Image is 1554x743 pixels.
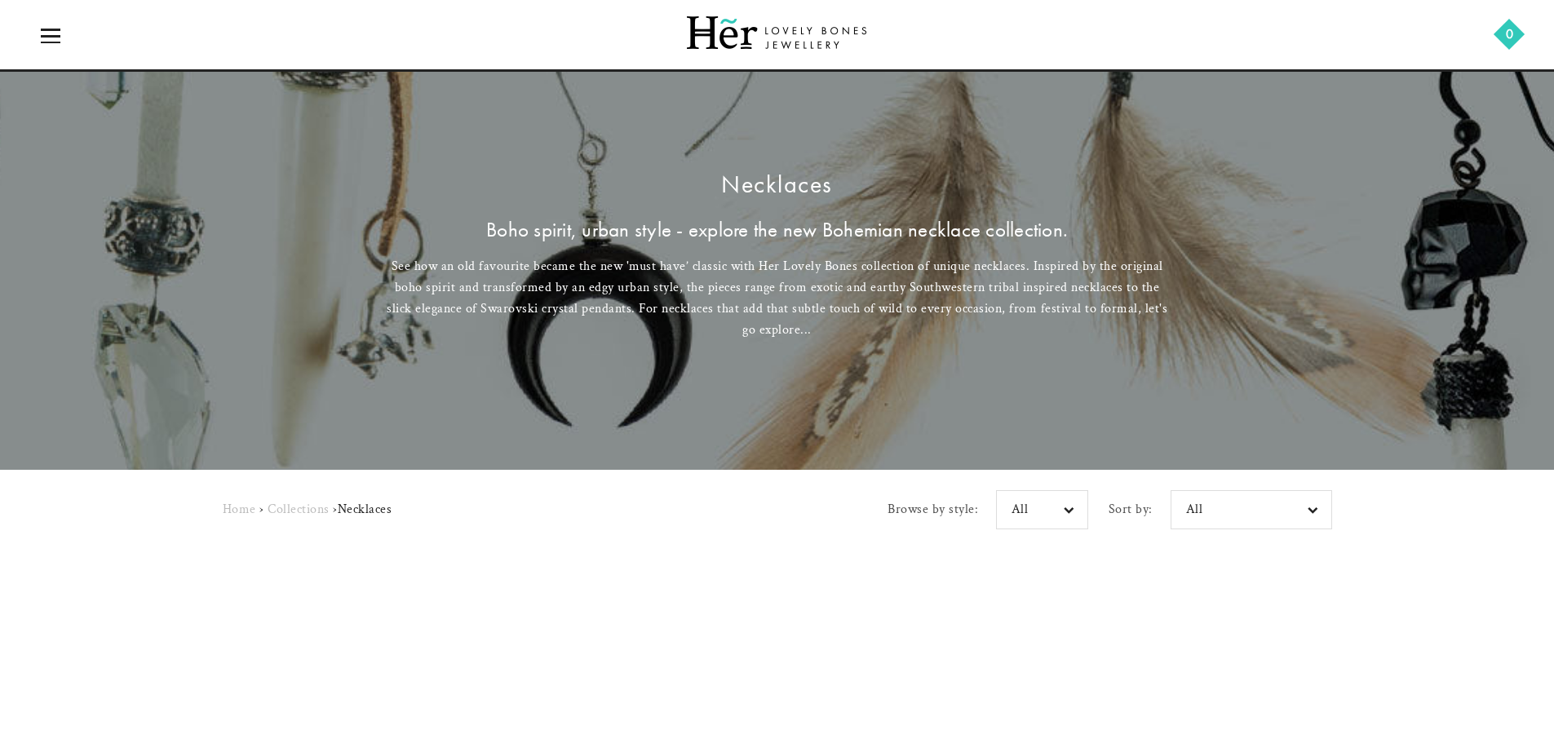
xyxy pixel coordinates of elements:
a: Home [223,501,256,518]
img: Her Lovely Bones Jewellery Logo [687,16,866,49]
p: See how an old favourite became the new 'must have’ classic with Her Lovely Bones collection of u... [386,256,1169,341]
a: icon-menu-open icon-menu-close [33,18,69,55]
label: Browse by style: [888,501,978,519]
label: Sort by: [1109,501,1153,519]
span: › [333,501,338,518]
h1: Necklaces [223,170,1332,202]
div: Necklaces [223,501,392,519]
a: Collections [268,501,330,518]
a: 0 [1497,22,1521,46]
span: › [259,501,264,518]
h2: Boho spirit, urban style - explore the new Bohemian necklace collection. [386,219,1169,244]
